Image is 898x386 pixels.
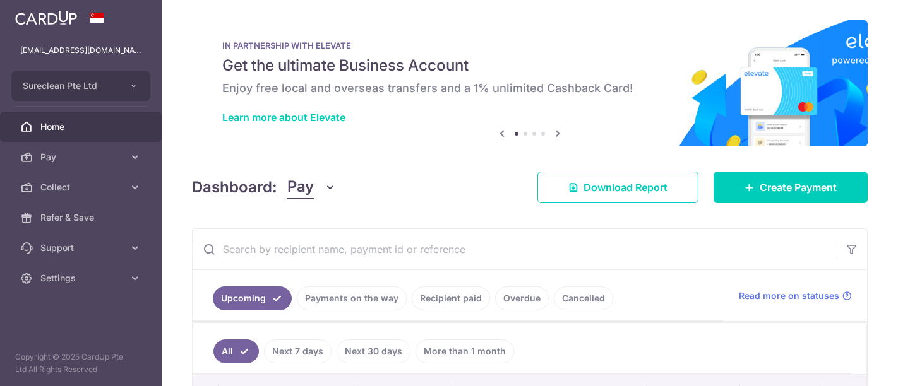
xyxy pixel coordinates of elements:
[287,175,314,199] span: Pay
[11,71,150,101] button: Sureclean Pte Ltd
[739,289,852,302] a: Read more on statuses
[222,40,837,50] p: IN PARTNERSHIP WITH ELEVATE
[15,10,77,25] img: CardUp
[337,339,410,363] a: Next 30 days
[40,272,124,284] span: Settings
[554,286,613,310] a: Cancelled
[537,172,698,203] a: Download Report
[213,286,292,310] a: Upcoming
[412,286,490,310] a: Recipient paid
[495,286,549,310] a: Overdue
[222,111,345,124] a: Learn more about Elevate
[222,81,837,96] h6: Enjoy free local and overseas transfers and a 1% unlimited Cashback Card!
[287,175,336,199] button: Pay
[40,211,124,224] span: Refer & Save
[23,79,116,92] span: Sureclean Pte Ltd
[192,20,868,146] img: Renovation banner
[40,242,124,254] span: Support
[297,286,407,310] a: Payments on the way
[40,151,124,163] span: Pay
[739,289,839,302] span: Read more on statuses
[222,56,837,76] h5: Get the ultimate Business Account
[40,181,124,194] span: Collect
[416,339,514,363] a: More than 1 month
[192,176,277,199] h4: Dashboard:
[20,44,141,57] p: [EMAIL_ADDRESS][DOMAIN_NAME]
[213,339,259,363] a: All
[714,172,868,203] a: Create Payment
[584,180,668,195] span: Download Report
[193,229,837,269] input: Search by recipient name, payment id or reference
[40,120,124,133] span: Home
[760,180,837,195] span: Create Payment
[264,339,332,363] a: Next 7 days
